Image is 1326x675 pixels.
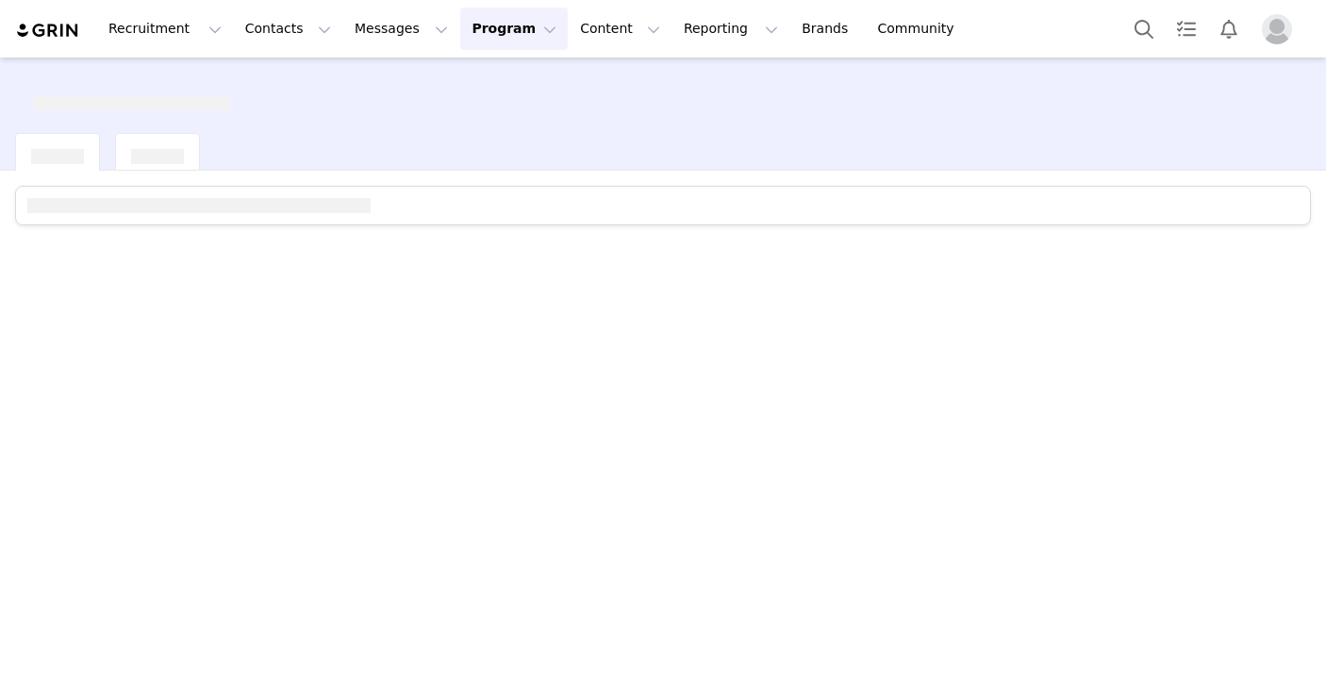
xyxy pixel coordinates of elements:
[1208,8,1250,50] button: Notifications
[343,8,459,50] button: Messages
[1166,8,1207,50] a: Tasks
[1251,14,1311,44] button: Profile
[569,8,671,50] button: Content
[15,22,81,40] img: grin logo
[1123,8,1165,50] button: Search
[672,8,789,50] button: Reporting
[790,8,865,50] a: Brands
[97,8,233,50] button: Recruitment
[234,8,342,50] button: Contacts
[31,134,84,164] div: [object Object]
[1262,14,1292,44] img: placeholder-profile.jpg
[34,80,230,110] div: [object Object]
[460,8,568,50] button: Program
[131,134,184,164] div: [object Object]
[867,8,974,50] a: Community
